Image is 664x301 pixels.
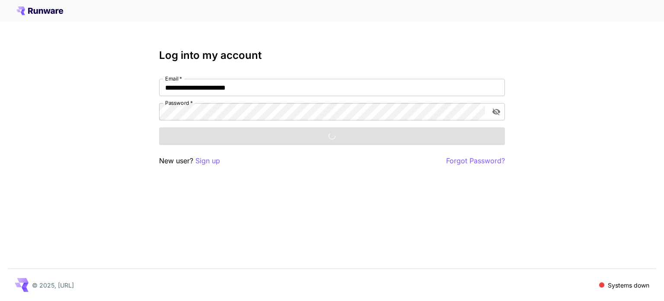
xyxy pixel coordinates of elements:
[608,281,649,290] p: Systems down
[159,49,505,61] h3: Log into my account
[165,75,182,82] label: Email
[195,155,220,166] button: Sign up
[488,104,504,120] button: toggle password visibility
[32,281,74,290] p: © 2025, [URL]
[165,99,193,107] label: Password
[159,155,220,166] p: New user?
[446,155,505,166] button: Forgot Password?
